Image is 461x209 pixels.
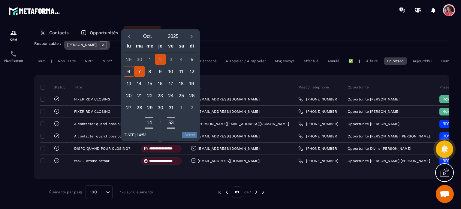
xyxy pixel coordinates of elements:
p: Statut [42,85,65,90]
div: 7 [134,66,145,77]
p: A contacter quand possible [74,134,123,138]
a: [PHONE_NUMBER] [298,158,338,163]
p: 01 [232,186,242,198]
div: Annulé [324,57,342,65]
p: task - Attend retour [74,159,110,163]
div: 4 [176,54,187,65]
a: Contacts [34,26,75,41]
p: FIXER RDV CLOSING [74,97,110,101]
div: 10 [166,66,176,77]
p: Opportunité Divine [PERSON_NAME] [348,146,411,151]
p: DISPO QUAND POUR CLOSING? [74,146,130,151]
p: Opportunité [PERSON_NAME] [348,122,399,126]
div: En retard [384,57,407,65]
button: Increment hours [145,116,154,118]
div: 1 [176,102,187,113]
div: 22 [145,90,155,101]
button: Select [182,132,197,138]
p: Titre [74,85,82,90]
p: FIXER RDV CLOSING [74,109,110,114]
p: 1-6 sur 6 éléments [120,190,153,194]
div: 8 [145,66,155,77]
div: A appeler / A rappeler [223,57,269,65]
button: Increment minutes [167,116,175,118]
button: Decrement hours [145,127,154,129]
p: Responsable : [34,41,61,46]
p: | [359,59,360,63]
div: 30 [155,102,166,113]
div: 16 [155,78,166,89]
div: 12 [187,66,197,77]
a: [PHONE_NUMBER] [298,134,338,139]
div: ve [166,42,176,52]
div: 19 [187,78,197,89]
p: Éléments par page [49,190,83,194]
p: Opportunité [PERSON_NAME] [348,97,399,101]
div: 26 [187,90,197,101]
div: Non Traité [55,57,79,65]
p: | [51,59,52,63]
div: sa [176,42,187,52]
div: 28 [134,102,145,113]
a: Opportunités [75,26,124,41]
div: 29 [124,54,134,65]
div: 14 [134,78,145,89]
img: formation [10,29,17,36]
div: 2 [155,54,166,65]
a: schedulerschedulerPlanificateur [2,46,26,67]
img: next [261,189,267,195]
div: 15 [145,78,155,89]
div: Search for option [86,185,113,199]
img: scheduler [10,50,17,57]
div: me [145,42,155,52]
button: Open hours overlay [145,118,154,127]
div: Aujourd'hui [410,57,435,65]
button: Next month [186,32,197,41]
div: 29 [145,102,155,113]
div: 21 [134,90,145,101]
p: Opportunités [90,30,118,35]
p: [PERSON_NAME] [67,43,97,47]
p: Phase [439,85,450,90]
div: je [155,42,166,52]
div: NRP1 [82,57,97,65]
div: ✅ [345,57,356,65]
div: ma [134,42,145,52]
div: 30 [134,54,145,65]
div: 5 [187,54,197,65]
a: Tâches [124,26,161,41]
div: 11 [176,66,187,77]
p: Planificateur [2,59,26,62]
div: di [187,42,197,52]
p: Opportunité [PERSON_NAME] [PERSON_NAME] [348,159,430,163]
div: 13 [124,78,134,89]
button: Previous month [124,32,135,41]
a: [PHONE_NUMBER] [298,121,338,126]
button: Open months overlay [135,31,161,42]
div: : [156,120,164,125]
img: logo [8,5,62,17]
p: CRM [2,38,26,41]
div: 31 [166,102,176,113]
div: 23 [155,90,166,101]
a: [PHONE_NUMBER] [298,146,338,151]
div: 1 [145,54,155,65]
div: NRP3 [118,57,133,65]
div: NRP2 [100,57,115,65]
img: next [254,189,259,195]
div: 17 [166,78,176,89]
p: Meet / Téléphone [298,85,329,90]
p: Contacts [49,30,69,35]
button: Open years overlay [160,31,186,42]
p: Opportunité [348,85,369,90]
div: Msg envoyé [272,57,298,65]
span: 100 [88,189,99,195]
p: Opportunité [PERSON_NAME] [PERSON_NAME] [348,134,430,138]
div: Calendar days [124,54,197,113]
p: Opportunité [PERSON_NAME] [348,109,399,114]
input: Search for option [99,189,104,195]
a: formationformationCRM [2,25,26,46]
div: 20 [124,90,134,101]
div: Demain [438,57,457,65]
div: 3 [166,54,176,65]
